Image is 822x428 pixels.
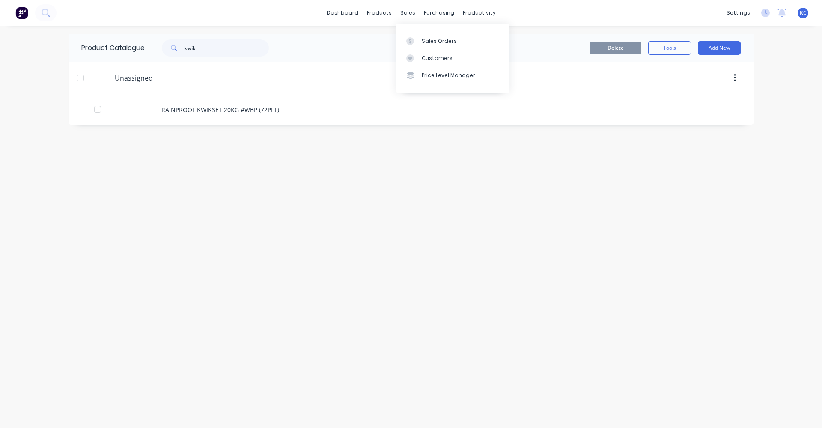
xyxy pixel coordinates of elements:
div: sales [396,6,420,19]
a: Customers [396,50,509,67]
button: Add New [698,41,741,55]
button: Tools [648,41,691,55]
div: purchasing [420,6,459,19]
a: dashboard [322,6,363,19]
input: Search... [184,39,269,57]
div: settings [722,6,754,19]
div: products [363,6,396,19]
div: RAINPROOF KWIKSET 20KG #WBP (72PLT) [68,94,753,125]
div: Sales Orders [422,37,457,45]
div: Price Level Manager [422,72,475,79]
div: productivity [459,6,500,19]
a: Sales Orders [396,32,509,49]
span: KC [800,9,807,17]
div: Customers [422,54,453,62]
button: Delete [590,42,641,54]
div: Product Catalogue [68,34,145,62]
input: Enter category name [115,73,216,83]
a: Price Level Manager [396,67,509,84]
img: Factory [15,6,28,19]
